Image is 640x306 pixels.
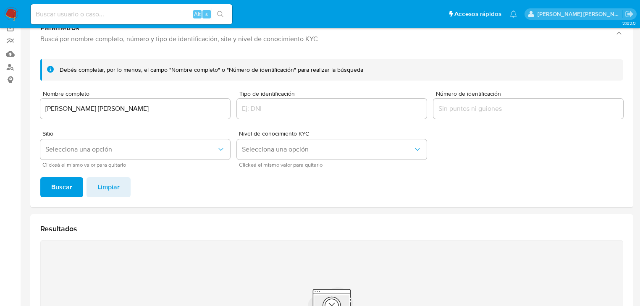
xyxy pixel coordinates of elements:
span: Alt [194,10,201,18]
span: s [205,10,208,18]
a: Salir [625,10,634,18]
p: michelleangelica.rodriguez@mercadolibre.com.mx [538,10,622,18]
span: 3.163.0 [622,20,636,26]
span: Accesos rápidos [454,10,501,18]
button: search-icon [212,8,229,20]
a: Notificaciones [510,10,517,18]
input: Buscar usuario o caso... [31,9,232,20]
